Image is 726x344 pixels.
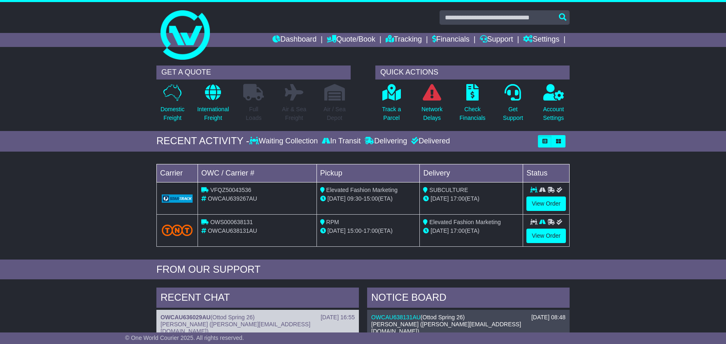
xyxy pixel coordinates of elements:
div: In Transit [320,137,363,146]
a: Support [480,33,513,47]
a: Quote/Book [327,33,375,47]
a: CheckFinancials [459,84,486,127]
span: 15:00 [363,195,378,202]
span: [PERSON_NAME] ([PERSON_NAME][EMAIL_ADDRESS][DOMAIN_NAME]) [161,321,310,335]
span: Ottod Spring 26 [423,314,463,321]
span: VFQZ50043536 [210,187,251,193]
p: Domestic Freight [161,105,184,122]
div: - (ETA) [320,194,417,203]
a: InternationalFreight [197,84,229,127]
span: 17:00 [363,227,378,234]
a: Track aParcel [382,84,401,127]
a: AccountSettings [543,84,565,127]
a: NetworkDelays [421,84,443,127]
td: Delivery [420,164,523,182]
p: Air / Sea Depot [323,105,346,122]
div: Delivering [363,137,409,146]
span: Elevated Fashion Marketing [326,187,398,193]
a: Financials [432,33,470,47]
div: (ETA) [423,194,519,203]
div: RECENT CHAT [156,288,359,310]
a: Dashboard [272,33,316,47]
p: Account Settings [543,105,564,122]
span: RPM [326,219,339,225]
span: Elevated Fashion Marketing [429,219,501,225]
a: OWCAU636029AU [161,314,210,321]
div: FROM OUR SUPPORT [156,264,570,276]
div: Waiting Collection [249,137,320,146]
span: [DATE] [430,227,449,234]
div: - (ETA) [320,227,417,235]
a: View Order [526,197,566,211]
p: Track a Parcel [382,105,401,122]
span: 15:00 [347,227,362,234]
span: Ottod Spring 26 [212,314,253,321]
a: Settings [523,33,559,47]
p: Network Delays [421,105,442,122]
p: Check Financials [460,105,486,122]
p: Full Loads [243,105,264,122]
div: RECENT ACTIVITY - [156,135,249,147]
span: 17:00 [450,195,465,202]
span: OWCAU638131AU [208,227,257,234]
span: OWS000638131 [210,219,253,225]
p: International Freight [197,105,229,122]
a: OWCAU638131AU [371,314,421,321]
div: GET A QUOTE [156,66,351,80]
span: © One World Courier 2025. All rights reserved. [125,335,244,341]
span: [PERSON_NAME] ([PERSON_NAME][EMAIL_ADDRESS][DOMAIN_NAME]) [371,321,521,335]
span: [DATE] [328,227,346,234]
div: NOTICE BOARD [367,288,570,310]
td: OWC / Carrier # [198,164,317,182]
p: Get Support [503,105,523,122]
p: Air & Sea Freight [282,105,306,122]
div: ( ) [161,314,355,321]
a: GetSupport [503,84,524,127]
span: 17:00 [450,227,465,234]
div: ( ) [371,314,565,321]
span: [DATE] [430,195,449,202]
img: GetCarrierServiceLogo [162,194,193,203]
a: Tracking [386,33,422,47]
td: Pickup [316,164,420,182]
td: Carrier [157,164,198,182]
span: [DATE] [328,195,346,202]
a: View Order [526,229,566,243]
img: TNT_Domestic.png [162,225,193,236]
span: 09:30 [347,195,362,202]
td: Status [523,164,570,182]
div: [DATE] 16:55 [321,314,355,321]
div: Delivered [409,137,450,146]
div: (ETA) [423,227,519,235]
span: OWCAU639267AU [208,195,257,202]
a: DomesticFreight [160,84,185,127]
div: QUICK ACTIONS [375,66,570,80]
span: SUBCULTURE [429,187,468,193]
div: [DATE] 08:48 [531,314,565,321]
